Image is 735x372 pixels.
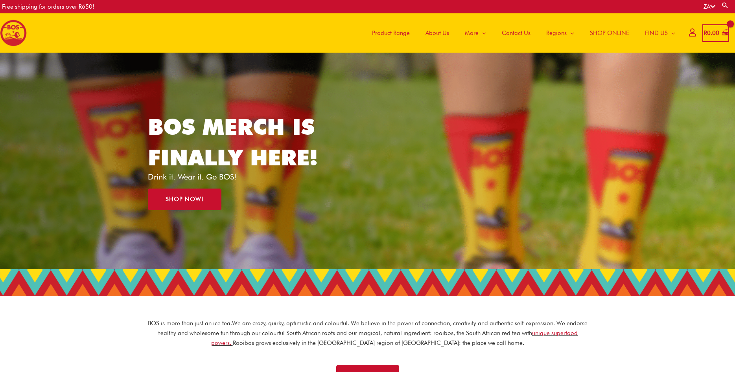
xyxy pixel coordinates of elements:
a: SHOP ONLINE [582,13,637,53]
a: More [457,13,494,53]
a: About Us [418,13,457,53]
span: Regions [546,21,567,45]
a: Contact Us [494,13,538,53]
span: Contact Us [502,21,531,45]
span: SHOP NOW! [166,196,204,202]
a: unique superfood powers. [211,330,578,346]
nav: Site Navigation [358,13,683,53]
a: Product Range [364,13,418,53]
span: More [465,21,479,45]
span: SHOP ONLINE [590,21,629,45]
a: BOS MERCH IS FINALLY HERE! [148,114,318,170]
a: ZA [704,3,715,10]
a: SHOP NOW! [148,189,221,210]
p: BOS is more than just an ice tea. We are crazy, quirky, optimistic and colourful. We believe in t... [147,319,588,348]
a: Search button [721,2,729,9]
a: View Shopping Cart, empty [702,24,729,42]
p: Drink it. Wear it. Go BOS! [148,173,330,181]
span: R [704,29,707,37]
a: Regions [538,13,582,53]
span: FIND US [645,21,668,45]
bdi: 0.00 [704,29,719,37]
span: About Us [426,21,449,45]
span: Product Range [372,21,410,45]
